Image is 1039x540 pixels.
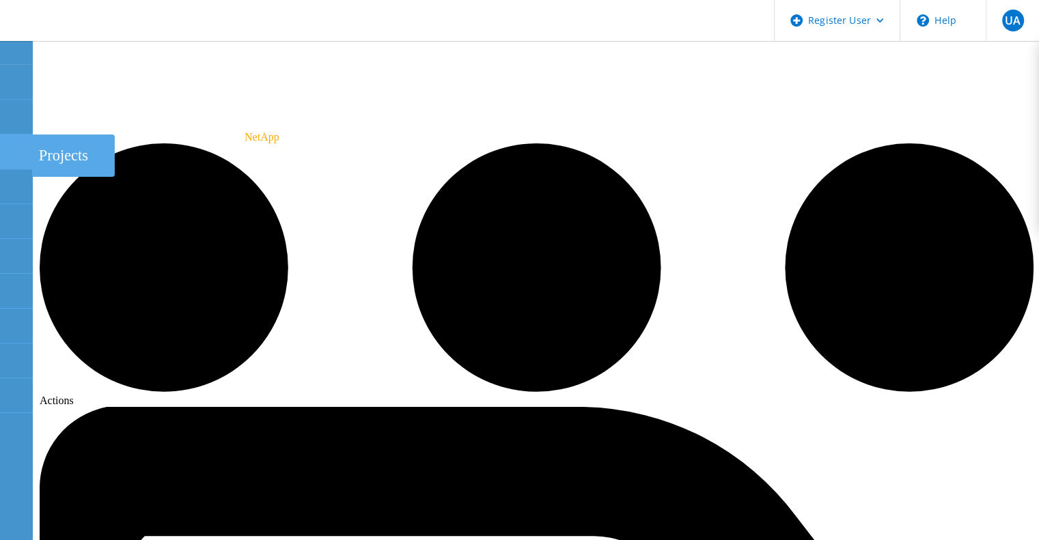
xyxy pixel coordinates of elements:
span: UA [1005,15,1021,26]
svg: \n [917,14,929,27]
div: Actions [40,143,1034,407]
div: Projects [39,147,108,165]
a: Live Optics Dashboard [14,27,161,38]
span: NetApp [245,131,279,143]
